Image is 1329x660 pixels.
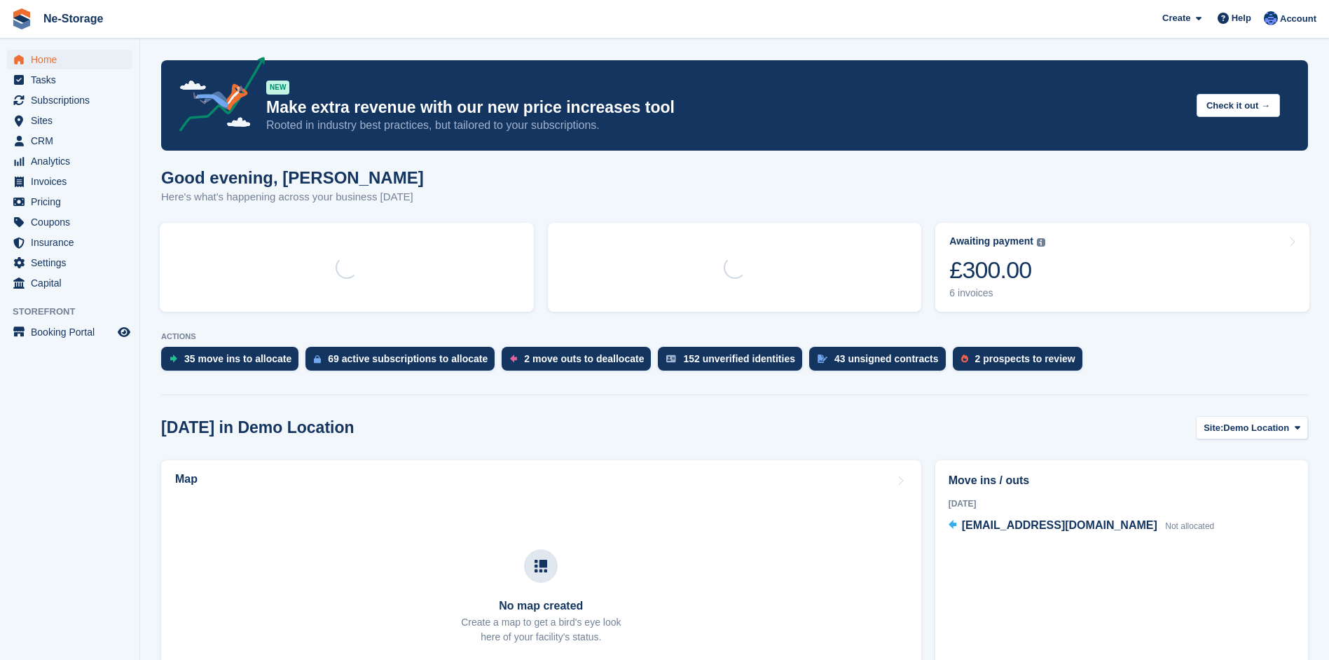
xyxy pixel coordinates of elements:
[31,70,115,90] span: Tasks
[535,560,547,572] img: map-icn-33ee37083ee616e46c38cad1a60f524a97daa1e2b2c8c0bc3eb3415660979fc1.svg
[1037,238,1045,247] img: icon-info-grey-7440780725fd019a000dd9b08b2336e03edf1995a4989e88bcd33f0948082b44.svg
[949,497,1295,510] div: [DATE]
[7,50,132,69] a: menu
[170,355,177,363] img: move_ins_to_allocate_icon-fdf77a2bb77ea45bf5b3d319d69a93e2d87916cf1d5bf7949dd705db3b84f3ca.svg
[161,418,354,437] h2: [DATE] in Demo Location
[1204,421,1223,435] span: Site:
[7,233,132,252] a: menu
[7,253,132,273] a: menu
[161,332,1308,341] p: ACTIONS
[31,50,115,69] span: Home
[31,322,115,342] span: Booking Portal
[949,256,1045,284] div: £300.00
[314,355,321,364] img: active_subscription_to_allocate_icon-d502201f5373d7db506a760aba3b589e785aa758c864c3986d89f69b8ff3...
[818,355,827,363] img: contract_signature_icon-13c848040528278c33f63329250d36e43548de30e8caae1d1a13099fd9432cc5.svg
[7,131,132,151] a: menu
[184,353,291,364] div: 35 move ins to allocate
[7,111,132,130] a: menu
[305,347,502,378] a: 69 active subscriptions to allocate
[666,355,676,363] img: verify_identity-adf6edd0f0f0b5bbfe63781bf79b02c33cf7c696d77639b501bdc392416b5a36.svg
[13,305,139,319] span: Storefront
[961,355,968,363] img: prospect-51fa495bee0391a8d652442698ab0144808aea92771e9ea1ae160a38d050c398.svg
[38,7,109,30] a: Ne-Storage
[962,519,1157,531] span: [EMAIL_ADDRESS][DOMAIN_NAME]
[1232,11,1251,25] span: Help
[809,347,953,378] a: 43 unsigned contracts
[524,353,644,364] div: 2 move outs to deallocate
[7,212,132,232] a: menu
[31,131,115,151] span: CRM
[31,233,115,252] span: Insurance
[31,111,115,130] span: Sites
[935,223,1309,312] a: Awaiting payment £300.00 6 invoices
[161,168,424,187] h1: Good evening, [PERSON_NAME]
[949,287,1045,299] div: 6 invoices
[7,192,132,212] a: menu
[461,615,621,645] p: Create a map to get a bird's eye look here of your facility's status.
[1264,11,1278,25] img: Karol Carter
[658,347,809,378] a: 152 unverified identities
[266,97,1185,118] p: Make extra revenue with our new price increases tool
[683,353,795,364] div: 152 unverified identities
[975,353,1075,364] div: 2 prospects to review
[949,517,1215,535] a: [EMAIL_ADDRESS][DOMAIN_NAME] Not allocated
[266,118,1185,133] p: Rooted in industry best practices, but tailored to your subscriptions.
[31,192,115,212] span: Pricing
[834,353,939,364] div: 43 unsigned contracts
[1165,521,1214,531] span: Not allocated
[266,81,289,95] div: NEW
[7,273,132,293] a: menu
[328,353,488,364] div: 69 active subscriptions to allocate
[1280,12,1316,26] span: Account
[175,473,198,486] h2: Map
[31,151,115,171] span: Analytics
[11,8,32,29] img: stora-icon-8386f47178a22dfd0bd8f6a31ec36ba5ce8667c1dd55bd0f319d3a0aa187defe.svg
[949,235,1033,247] div: Awaiting payment
[116,324,132,341] a: Preview store
[502,347,658,378] a: 2 move outs to deallocate
[949,472,1295,489] h2: Move ins / outs
[953,347,1089,378] a: 2 prospects to review
[31,273,115,293] span: Capital
[461,600,621,612] h3: No map created
[31,212,115,232] span: Coupons
[31,253,115,273] span: Settings
[7,172,132,191] a: menu
[161,189,424,205] p: Here's what's happening across your business [DATE]
[31,172,115,191] span: Invoices
[7,90,132,110] a: menu
[1196,416,1308,439] button: Site: Demo Location
[1197,94,1280,117] button: Check it out →
[7,151,132,171] a: menu
[167,57,266,137] img: price-adjustments-announcement-icon-8257ccfd72463d97f412b2fc003d46551f7dbcb40ab6d574587a9cd5c0d94...
[7,322,132,342] a: menu
[1162,11,1190,25] span: Create
[161,347,305,378] a: 35 move ins to allocate
[7,70,132,90] a: menu
[510,355,517,363] img: move_outs_to_deallocate_icon-f764333ba52eb49d3ac5e1228854f67142a1ed5810a6f6cc68b1a99e826820c5.svg
[31,90,115,110] span: Subscriptions
[1223,421,1289,435] span: Demo Location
